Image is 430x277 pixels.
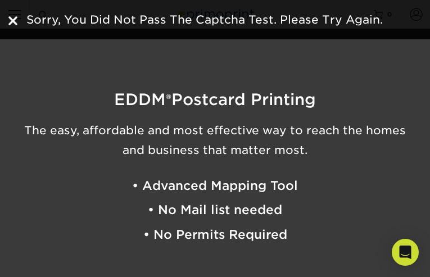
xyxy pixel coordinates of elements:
[392,239,419,266] div: Open Intercom Messenger
[13,121,417,160] h3: The easy, affordable and most effective way to reach the homes and business that matter most.
[166,91,171,107] span: ®
[13,92,417,107] h1: EDDM Postcard Printing
[8,16,17,25] img: close
[13,222,417,247] li: • No Permits Required
[26,13,383,26] span: Sorry, You Did Not Pass The Captcha Test. Please Try Again.
[13,174,417,198] li: • Advanced Mapping Tool
[13,198,417,222] li: • No Mail list needed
